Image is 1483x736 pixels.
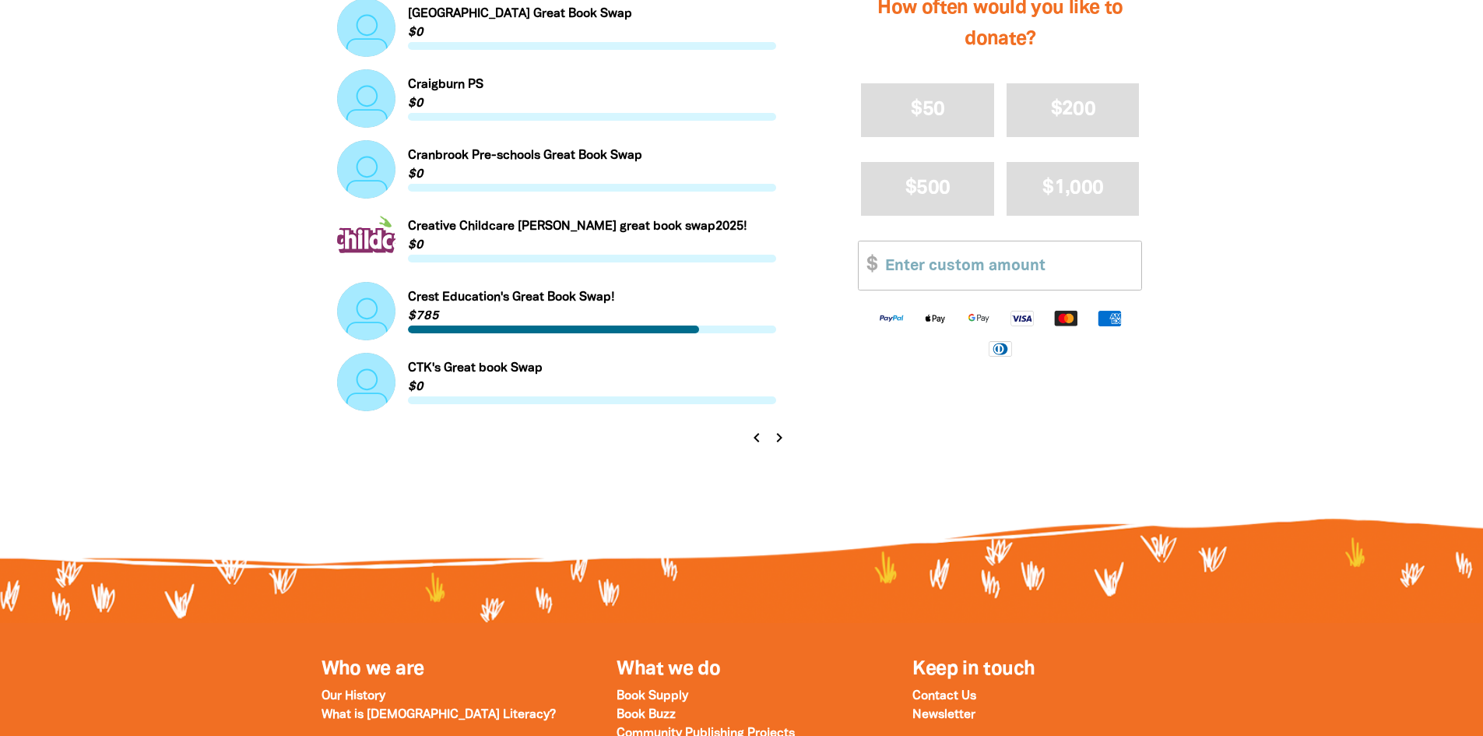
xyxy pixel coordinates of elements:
button: $1,000 [1007,162,1140,216]
a: Book Supply [617,691,688,702]
span: $500 [905,179,950,197]
img: Mastercard logo [1044,308,1088,326]
img: Diners Club logo [979,339,1022,357]
button: $50 [861,83,994,137]
button: $200 [1007,83,1140,137]
img: Visa logo [1000,308,1044,326]
span: $50 [911,100,944,118]
button: Next page [768,427,789,449]
button: $500 [861,162,994,216]
a: Our History [322,691,385,702]
span: $200 [1051,100,1095,118]
button: Previous page [746,427,768,449]
img: American Express logo [1088,308,1131,326]
a: What is [DEMOGRAPHIC_DATA] Literacy? [322,710,556,720]
img: Apple Pay logo [913,308,957,326]
a: Book Buzz [617,710,676,720]
a: Who we are [322,660,424,678]
input: Enter custom amount [874,241,1141,289]
img: Paypal logo [870,308,913,326]
a: Newsletter [912,710,975,720]
span: Keep in touch [912,660,1035,678]
a: What we do [617,660,720,678]
div: Available payment methods [858,296,1142,368]
span: $ [859,241,877,289]
i: chevron_left [747,428,766,447]
span: $1,000 [1042,179,1103,197]
i: chevron_right [770,428,789,447]
img: Google Pay logo [957,308,1000,326]
a: Contact Us [912,691,976,702]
